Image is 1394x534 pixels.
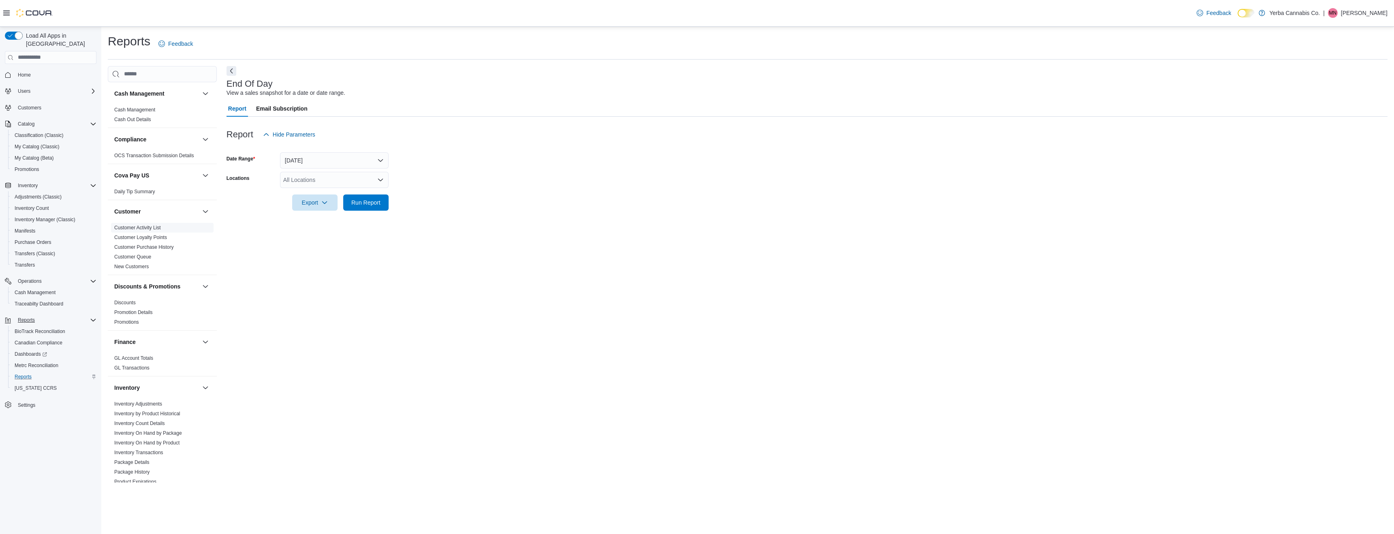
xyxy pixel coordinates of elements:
button: Reports [15,315,38,325]
span: Canadian Compliance [15,340,62,346]
button: Operations [2,276,100,287]
span: Cash Out Details [114,116,151,123]
span: Dashboards [11,349,96,359]
a: Customers [15,103,45,113]
span: Transfers [15,262,35,268]
span: Promotions [11,164,96,174]
span: Purchase Orders [11,237,96,247]
span: Customers [18,105,41,111]
button: Discounts & Promotions [201,282,210,291]
h3: End Of Day [227,79,273,89]
span: Canadian Compliance [11,338,96,348]
span: MN [1329,8,1337,18]
a: Customer Purchase History [114,244,174,250]
span: Customer Loyalty Points [114,234,167,241]
a: GL Account Totals [114,355,153,361]
h3: Finance [114,338,136,346]
button: Cash Management [114,90,199,98]
button: Finance [201,337,210,347]
h3: Cash Management [114,90,165,98]
a: New Customers [114,264,149,269]
span: Traceabilty Dashboard [15,301,63,307]
button: Traceabilty Dashboard [8,298,100,310]
input: Dark Mode [1238,9,1255,17]
p: Yerba Cannabis Co. [1269,8,1320,18]
button: Metrc Reconciliation [8,360,100,371]
span: Inventory On Hand by Product [114,440,180,446]
span: Feedback [168,40,193,48]
a: Cash Management [114,107,155,113]
button: Operations [15,276,45,286]
span: Adjustments (Classic) [11,192,96,202]
span: My Catalog (Beta) [15,155,54,161]
div: Customer [108,223,217,275]
a: Promotions [114,319,139,325]
button: Settings [2,399,100,410]
span: Reports [15,374,32,380]
a: Settings [15,400,38,410]
a: Transfers [11,260,38,270]
button: Inventory [15,181,41,190]
span: Traceabilty Dashboard [11,299,96,309]
button: Cova Pay US [114,171,199,179]
span: Run Report [351,199,381,207]
span: GL Transactions [114,365,150,371]
span: Customer Activity List [114,224,161,231]
a: BioTrack Reconciliation [11,327,68,336]
button: BioTrack Reconciliation [8,326,100,337]
a: Cash Out Details [114,117,151,122]
a: Feedback [155,36,196,52]
a: Dashboards [8,348,100,360]
a: Package History [114,469,150,475]
button: Classification (Classic) [8,130,100,141]
span: Inventory by Product Historical [114,410,180,417]
span: New Customers [114,263,149,270]
h3: Compliance [114,135,146,143]
span: Users [15,86,96,96]
a: Inventory On Hand by Package [114,430,182,436]
button: Run Report [343,194,389,211]
span: Operations [18,278,42,284]
button: Catalog [2,118,100,130]
button: Cova Pay US [201,171,210,180]
span: Users [18,88,30,94]
button: Inventory Count [8,203,100,214]
button: Transfers (Classic) [8,248,100,259]
a: Inventory Manager (Classic) [11,215,79,224]
span: Inventory Manager (Classic) [15,216,75,223]
div: Inventory [108,399,217,519]
a: Customer Loyalty Points [114,235,167,240]
span: Classification (Classic) [11,130,96,140]
a: Package Details [114,459,150,465]
button: Customers [2,102,100,113]
span: Inventory Adjustments [114,401,162,407]
a: Purchase Orders [11,237,55,247]
span: Transfers [11,260,96,270]
button: Open list of options [377,177,384,183]
button: Cash Management [8,287,100,298]
label: Locations [227,175,250,182]
div: Compliance [108,151,217,164]
div: Cova Pay US [108,187,217,200]
span: Home [18,72,31,78]
span: Reports [18,317,35,323]
a: Feedback [1193,5,1234,21]
a: Inventory Count [11,203,52,213]
span: Operations [15,276,96,286]
button: Compliance [201,135,210,144]
a: Product Expirations [114,479,156,485]
a: Dashboards [11,349,50,359]
a: Inventory by Product Historical [114,411,180,417]
span: Inventory Transactions [114,449,163,456]
button: Home [2,69,100,81]
span: BioTrack Reconciliation [11,327,96,336]
button: Export [292,194,338,211]
button: Adjustments (Classic) [8,191,100,203]
h3: Discounts & Promotions [114,282,180,290]
span: Transfers (Classic) [15,250,55,257]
